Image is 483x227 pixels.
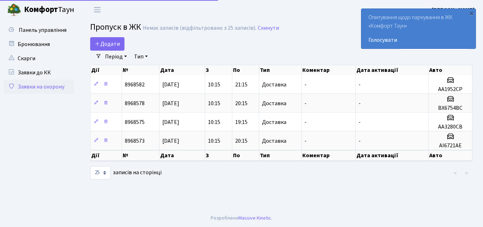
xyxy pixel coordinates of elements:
[162,118,179,126] span: [DATE]
[431,86,469,93] h5: АА1952СР
[91,150,122,161] th: Дії
[90,37,124,51] a: Додати
[91,65,122,75] th: Дії
[304,100,307,107] span: -
[125,100,145,107] span: 8968578
[359,118,361,126] span: -
[359,81,361,89] span: -
[208,100,220,107] span: 10:15
[125,118,145,126] span: 8968575
[143,25,256,32] div: Немає записів (відфільтровано з 25 записів).
[238,214,271,222] a: Massive Kinetic
[122,150,159,161] th: №
[232,150,260,161] th: По
[205,150,232,161] th: З
[90,21,141,33] span: Пропуск в ЖК
[24,4,74,16] span: Таун
[259,65,302,75] th: Тип
[262,101,286,106] span: Доставка
[259,150,302,161] th: Тип
[4,37,74,51] a: Бронювання
[356,65,429,75] th: Дата активації
[7,3,21,17] img: logo.png
[90,166,111,180] select: записів на сторінці
[304,81,307,89] span: -
[208,137,220,145] span: 10:15
[302,150,356,161] th: Коментар
[359,137,361,145] span: -
[232,65,260,75] th: По
[125,81,145,89] span: 8968582
[468,10,475,17] div: ×
[162,137,179,145] span: [DATE]
[235,100,248,107] span: 20:15
[4,66,74,80] a: Заявки до КК
[262,138,286,144] span: Доставка
[368,36,469,44] a: Голосувати
[122,65,159,75] th: №
[125,137,145,145] span: 8968573
[235,137,248,145] span: 20:15
[361,9,476,49] div: Опитування щодо паркування в ЖК «Комфорт Таун»
[159,65,205,75] th: Дата
[356,150,429,161] th: Дата активації
[162,81,179,89] span: [DATE]
[262,82,286,87] span: Доставка
[211,214,272,222] div: Розроблено .
[235,118,248,126] span: 19:15
[431,124,469,130] h5: АА3280СВ
[208,118,220,126] span: 10:15
[359,100,361,107] span: -
[24,4,58,15] b: Комфорт
[302,65,356,75] th: Коментар
[304,137,307,145] span: -
[19,26,66,34] span: Панель управління
[235,81,248,89] span: 21:15
[208,81,220,89] span: 10:15
[429,150,472,161] th: Авто
[131,51,151,63] a: Тип
[4,80,74,94] a: Заявки на охорону
[159,150,205,161] th: Дата
[4,23,74,37] a: Панель управління
[258,25,279,32] a: Скинути
[205,65,232,75] th: З
[95,40,120,48] span: Додати
[102,51,130,63] a: Період
[432,6,475,14] a: [PERSON_NAME]
[431,142,469,149] h5: АІ6721АЕ
[162,100,179,107] span: [DATE]
[429,65,472,75] th: Авто
[431,105,469,112] h5: ВХ6754ВС
[90,166,162,180] label: записів на сторінці
[304,118,307,126] span: -
[262,119,286,125] span: Доставка
[4,51,74,66] a: Скарги
[88,4,106,16] button: Переключити навігацію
